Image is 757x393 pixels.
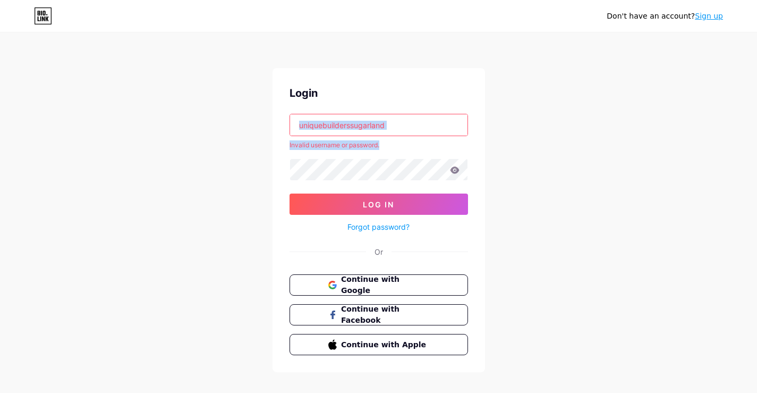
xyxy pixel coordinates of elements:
a: Sign up [695,12,723,20]
div: Don't have an account? [607,11,723,22]
div: Invalid username or password. [290,140,468,150]
input: Username [290,114,467,136]
a: Forgot password? [347,221,410,232]
button: Log In [290,194,468,215]
span: Continue with Google [341,274,429,296]
button: Continue with Google [290,274,468,296]
button: Continue with Apple [290,334,468,355]
button: Continue with Facebook [290,304,468,325]
span: Continue with Apple [341,339,429,350]
div: Login [290,85,468,101]
span: Log In [363,200,394,209]
span: Continue with Facebook [341,304,429,326]
div: Or [375,246,383,257]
